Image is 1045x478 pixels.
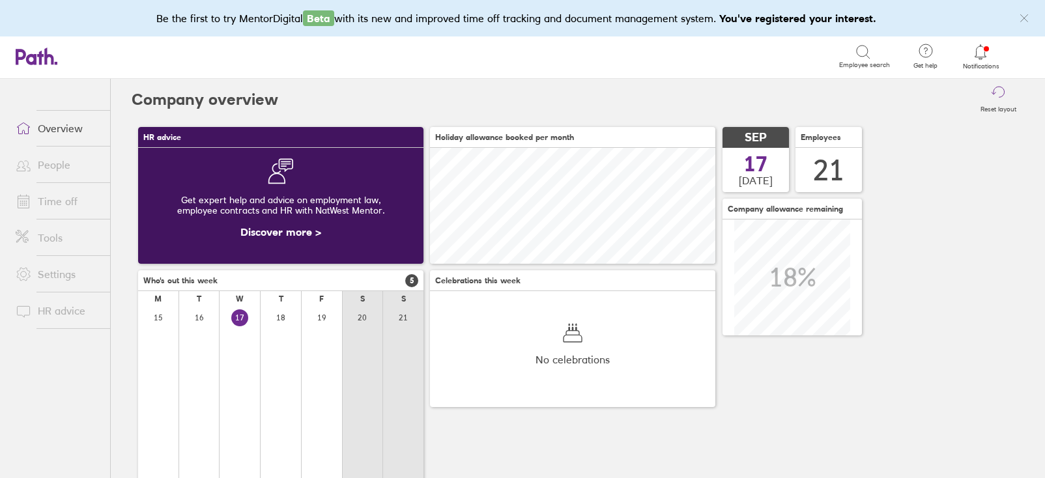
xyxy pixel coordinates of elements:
[435,133,574,142] span: Holiday allowance booked per month
[236,294,244,303] div: W
[303,10,334,26] span: Beta
[401,294,406,303] div: S
[132,79,278,120] h2: Company overview
[5,298,110,324] a: HR advice
[719,12,876,25] b: You've registered your interest.
[240,225,321,238] a: Discover more >
[154,294,162,303] div: M
[5,188,110,214] a: Time off
[904,62,947,70] span: Get help
[360,294,365,303] div: S
[973,79,1024,120] button: Reset layout
[435,276,521,285] span: Celebrations this week
[156,10,889,26] div: Be the first to try MentorDigital with its new and improved time off tracking and document manage...
[813,154,844,187] div: 21
[745,131,767,145] span: SEP
[536,354,610,365] span: No celebrations
[279,294,283,303] div: T
[405,274,418,287] span: 5
[143,133,181,142] span: HR advice
[744,154,767,175] span: 17
[5,152,110,178] a: People
[739,175,773,186] span: [DATE]
[960,43,1002,70] a: Notifications
[960,63,1002,70] span: Notifications
[5,261,110,287] a: Settings
[973,102,1024,113] label: Reset layout
[319,294,324,303] div: F
[5,115,110,141] a: Overview
[801,133,841,142] span: Employees
[197,294,201,303] div: T
[728,204,843,214] span: Company allowance remaining
[149,184,413,226] div: Get expert help and advice on employment law, employee contracts and HR with NatWest Mentor.
[5,225,110,251] a: Tools
[839,61,890,69] span: Employee search
[146,50,179,62] div: Search
[143,276,218,285] span: Who's out this week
